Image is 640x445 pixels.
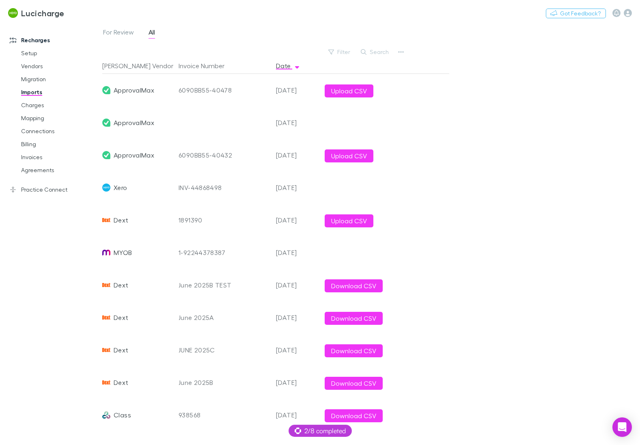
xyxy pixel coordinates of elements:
[102,58,183,74] button: [PERSON_NAME] Vendor
[13,125,101,138] a: Connections
[114,334,128,366] span: Dext
[114,301,128,334] span: Dext
[546,9,606,18] button: Got Feedback?
[357,47,394,57] button: Search
[114,236,132,269] span: MYOB
[179,139,269,171] div: 6090BB55-40432
[273,301,321,334] div: [DATE]
[13,138,101,151] a: Billing
[325,149,373,162] button: Upload CSV
[179,399,269,431] div: 938568
[114,139,154,171] span: ApprovalMax
[102,346,110,354] img: Dext's Logo
[102,119,110,127] img: ApprovalMax's Logo
[273,366,321,399] div: [DATE]
[8,8,18,18] img: Lucicharge's Logo
[13,73,101,86] a: Migration
[114,106,154,139] span: ApprovalMax
[273,334,321,366] div: [DATE]
[102,248,110,257] img: MYOB's Logo
[102,184,110,192] img: Xero's Logo
[102,378,110,387] img: Dext's Logo
[179,58,234,74] button: Invoice Number
[324,47,355,57] button: Filter
[273,269,321,301] div: [DATE]
[103,28,134,39] span: For Review
[21,8,65,18] h3: Lucicharge
[273,106,321,139] div: [DATE]
[114,204,128,236] span: Dext
[179,366,269,399] div: June 2025B
[325,84,373,97] button: Upload CSV
[179,334,269,366] div: JUNE 2025C
[179,236,269,269] div: 1-92244378387
[114,366,128,399] span: Dext
[179,204,269,236] div: 1891390
[273,74,321,106] div: [DATE]
[3,3,69,23] a: Lucicharge
[273,139,321,171] div: [DATE]
[102,86,110,94] img: ApprovalMax's Logo
[13,112,101,125] a: Mapping
[149,28,155,39] span: All
[325,214,373,227] button: Upload CSV
[179,171,269,204] div: INV-44868498
[612,417,632,437] div: Open Intercom Messenger
[114,171,127,204] span: Xero
[114,399,131,431] span: Class
[114,269,128,301] span: Dext
[102,313,110,322] img: Dext's Logo
[13,60,101,73] a: Vendors
[325,312,383,325] button: Download CSV
[102,281,110,289] img: Dext's Logo
[273,171,321,204] div: [DATE]
[325,377,383,390] button: Download CSV
[179,74,269,106] div: 6090BB55-40478
[13,99,101,112] a: Charges
[179,301,269,334] div: June 2025A
[13,86,101,99] a: Imports
[273,204,321,236] div: [DATE]
[325,279,383,292] button: Download CSV
[273,236,321,269] div: [DATE]
[13,164,101,177] a: Agreements
[273,399,321,431] div: [DATE]
[102,151,110,159] img: ApprovalMax's Logo
[102,216,110,224] img: Dext's Logo
[102,411,110,419] img: Class's Logo
[2,183,101,196] a: Practice Connect
[276,58,300,74] button: Date
[13,47,101,60] a: Setup
[179,269,269,301] div: June 2025B TEST
[325,344,383,357] button: Download CSV
[13,151,101,164] a: Invoices
[114,74,154,106] span: ApprovalMax
[2,34,101,47] a: Recharges
[325,409,383,422] button: Download CSV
